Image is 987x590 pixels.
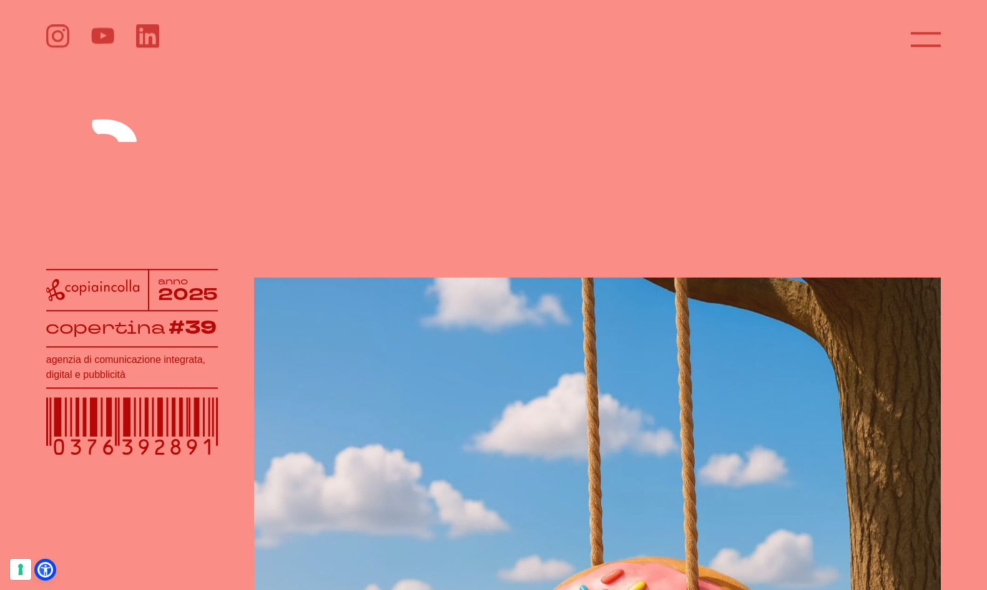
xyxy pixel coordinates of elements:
[158,283,219,306] tspan: 2025
[45,316,165,339] tspan: copertina
[46,352,218,382] h1: agenzia di comunicazione integrata, digital e pubblicità
[10,559,31,580] button: Le tue preferenze relative al consenso per le tecnologie di tracciamento
[37,562,53,578] a: Open Accessibility Menu
[169,316,217,341] tspan: #39
[158,274,188,288] tspan: anno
